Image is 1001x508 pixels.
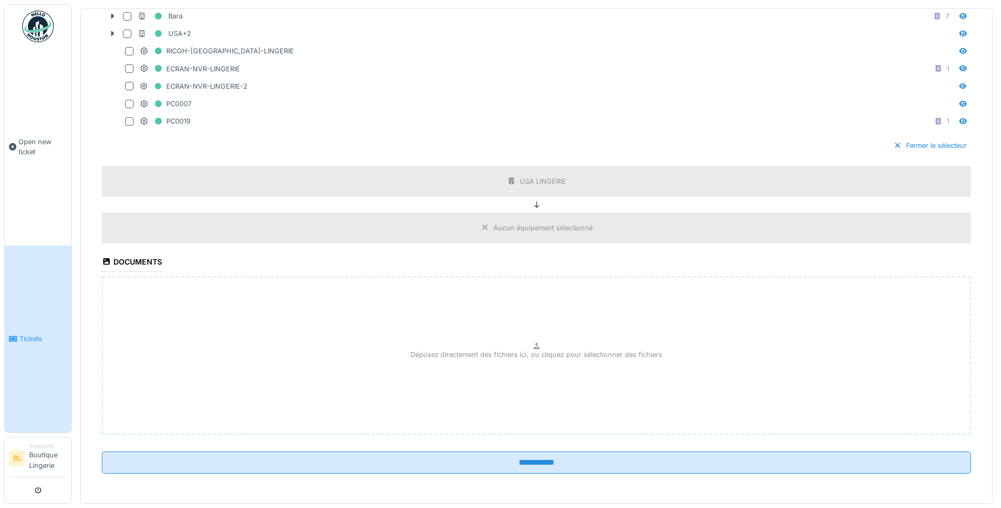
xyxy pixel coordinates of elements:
[140,80,247,93] div: ECRAN-NVR-LINGERIE-2
[140,44,294,58] div: RICOH-[GEOGRAPHIC_DATA]-LINGERIE
[411,350,662,360] p: Déposez directement des fichiers ici, ou cliquez pour sélectionner des fichiers
[29,442,67,475] li: Boutique Lingerie
[493,223,593,233] div: Aucun équipement sélectionné
[29,442,67,450] div: Requester
[20,334,67,344] span: Tickets
[9,442,67,477] a: BL RequesterBoutique Lingerie
[946,11,949,21] div: 7
[947,64,949,74] div: 1
[138,10,183,23] div: Bara
[18,137,67,157] span: Open new ticket
[947,116,949,126] div: 1
[140,115,190,128] div: PC0019
[138,27,191,40] div: USA+2
[5,48,71,246] a: Open new ticket
[9,450,25,466] li: BL
[889,138,971,153] div: Fermer le sélecteur
[102,254,162,272] div: Documents
[140,62,240,76] div: ECRAN-NVR-LINGERIE
[5,246,71,432] a: Tickets
[140,97,192,110] div: PC0007
[520,176,566,186] div: USA LINGERIE
[22,11,54,42] img: Badge_color-CXgf-gQk.svg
